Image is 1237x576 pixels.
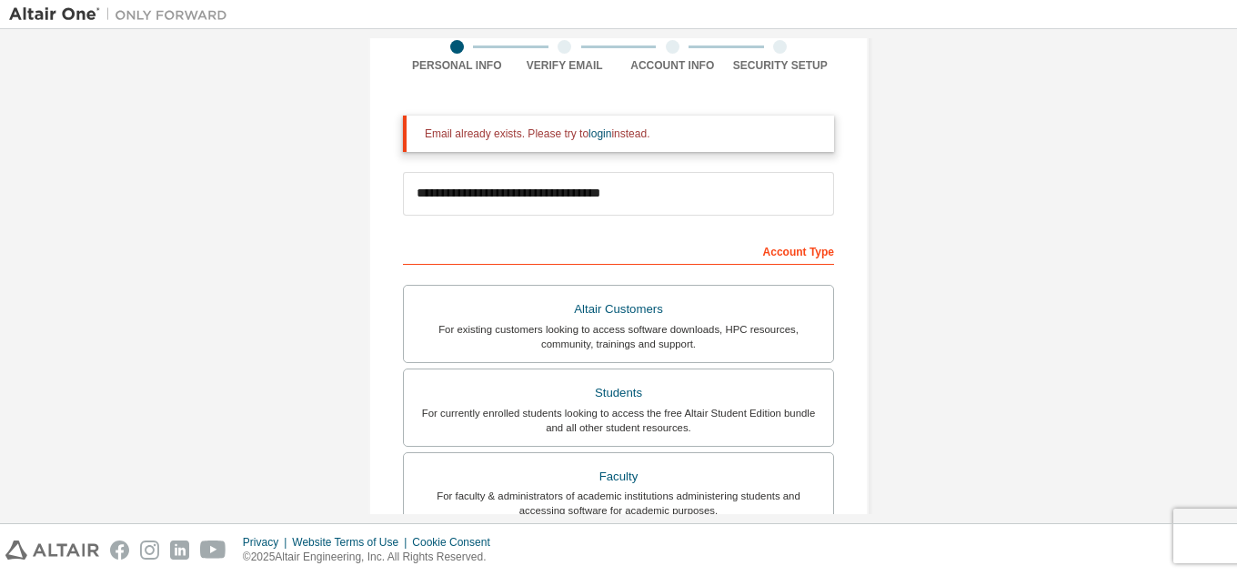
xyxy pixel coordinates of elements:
img: linkedin.svg [170,541,189,560]
img: altair_logo.svg [5,541,99,560]
div: Faculty [415,464,822,490]
img: youtube.svg [200,541,226,560]
div: Account Info [618,58,727,73]
a: login [588,127,611,140]
div: Website Terms of Use [292,535,412,550]
div: Personal Info [403,58,511,73]
div: Verify Email [511,58,619,73]
div: Students [415,380,822,406]
div: For faculty & administrators of academic institutions administering students and accessing softwa... [415,489,822,518]
div: Privacy [243,535,292,550]
img: Altair One [9,5,236,24]
div: Email already exists. Please try to instead. [425,126,820,141]
div: Account Type [403,236,834,265]
div: For currently enrolled students looking to access the free Altair Student Edition bundle and all ... [415,406,822,435]
div: Cookie Consent [412,535,500,550]
div: Altair Customers [415,297,822,322]
div: Security Setup [727,58,835,73]
p: © 2025 Altair Engineering, Inc. All Rights Reserved. [243,550,501,565]
div: For existing customers looking to access software downloads, HPC resources, community, trainings ... [415,322,822,351]
img: instagram.svg [140,541,159,560]
img: facebook.svg [110,541,129,560]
